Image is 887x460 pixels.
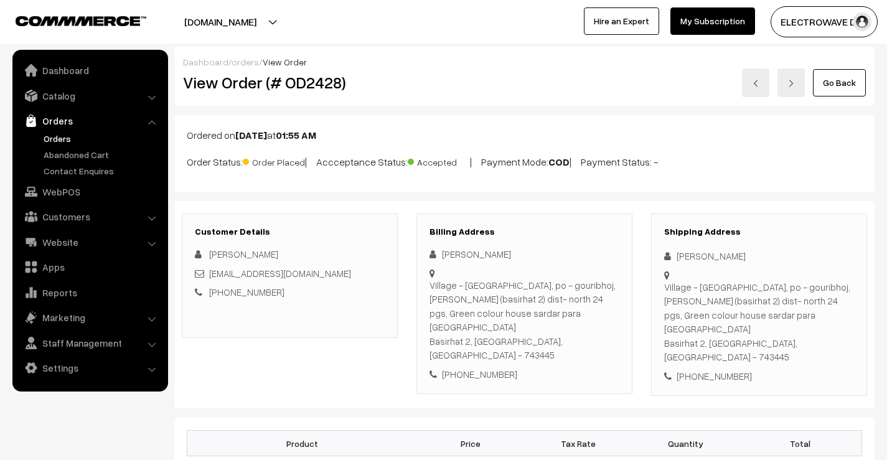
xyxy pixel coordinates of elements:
img: COMMMERCE [16,16,146,26]
div: / / [183,55,866,68]
th: Quantity [632,431,739,456]
a: Dashboard [183,57,228,67]
b: 01:55 AM [276,129,316,141]
h3: Shipping Address [664,227,854,237]
th: Product [187,431,418,456]
a: Catalog [16,85,164,107]
a: Marketing [16,306,164,329]
th: Price [417,431,524,456]
h3: Billing Address [429,227,619,237]
a: [PHONE_NUMBER] [209,286,284,298]
p: Order Status: | Accceptance Status: | Payment Mode: | Payment Status: - [187,153,862,169]
span: View Order [263,57,307,67]
a: [EMAIL_ADDRESS][DOMAIN_NAME] [209,268,351,279]
a: Go Back [813,69,866,96]
button: [DOMAIN_NAME] [141,6,300,37]
button: ELECTROWAVE DE… [771,6,878,37]
div: [PHONE_NUMBER] [664,369,854,383]
a: Settings [16,357,164,379]
div: Village - [GEOGRAPHIC_DATA], po - gouribhoj, [PERSON_NAME] (basirhat 2) dist- north 24 pgs, Green... [664,280,854,364]
img: left-arrow.png [752,80,759,87]
h3: Customer Details [195,227,385,237]
div: Village - [GEOGRAPHIC_DATA], po - gouribhoj, [PERSON_NAME] (basirhat 2) dist- north 24 pgs, Green... [429,278,619,362]
th: Total [739,431,861,456]
span: [PERSON_NAME] [209,248,278,260]
h2: View Order (# OD2428) [183,73,398,92]
a: Orders [16,110,164,132]
p: Ordered on at [187,128,862,143]
a: orders [232,57,259,67]
span: Accepted [408,153,470,169]
img: user [853,12,871,31]
a: COMMMERCE [16,12,124,27]
a: Reports [16,281,164,304]
a: Contact Enquires [40,164,164,177]
a: Customers [16,205,164,228]
a: Staff Management [16,332,164,354]
b: [DATE] [235,129,267,141]
a: Orders [40,132,164,145]
a: Apps [16,256,164,278]
span: Order Placed [243,153,305,169]
th: Tax Rate [524,431,631,456]
a: Dashboard [16,59,164,82]
div: [PHONE_NUMBER] [429,367,619,382]
div: [PERSON_NAME] [664,249,854,263]
div: [PERSON_NAME] [429,247,619,261]
a: My Subscription [670,7,755,35]
a: WebPOS [16,181,164,203]
a: Website [16,231,164,253]
a: Hire an Expert [584,7,659,35]
img: right-arrow.png [787,80,795,87]
b: COD [548,156,570,168]
a: Abandoned Cart [40,148,164,161]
